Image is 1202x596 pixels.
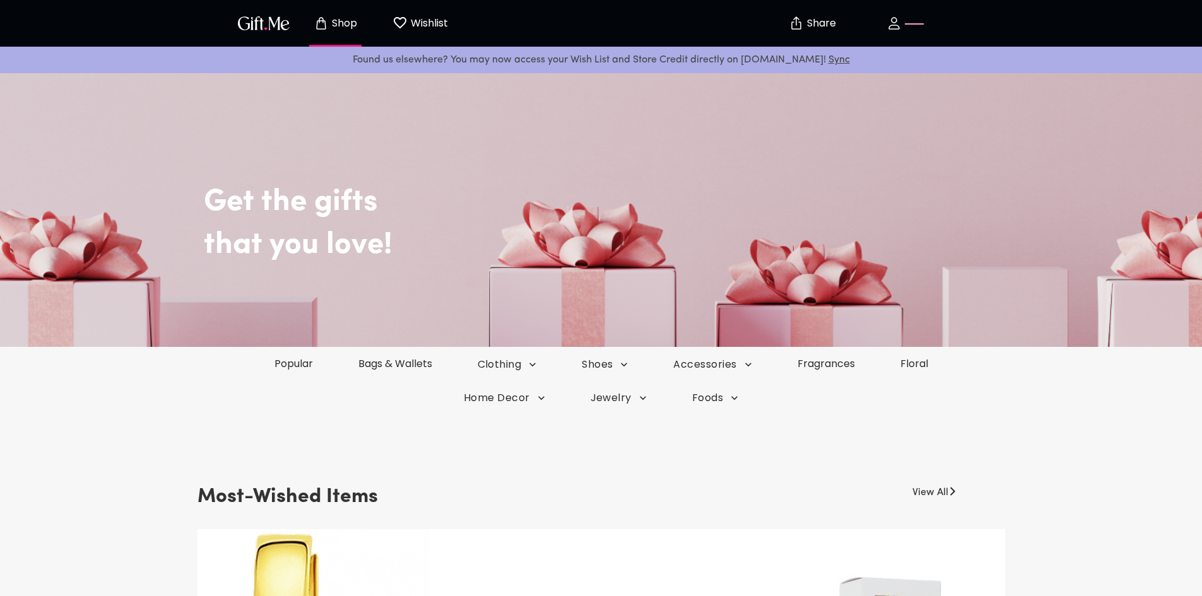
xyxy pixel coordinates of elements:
button: Store page [301,3,370,44]
span: Home Decor [464,391,545,405]
h2: Get the gifts [204,146,1056,221]
p: Found us elsewhere? You may now access your Wish List and Store Credit directly on [DOMAIN_NAME]! [10,52,1192,68]
h3: Most-Wished Items [197,480,378,514]
button: Accessories [651,358,774,371]
p: Share [804,18,836,29]
button: Foods [669,391,761,405]
span: Shoes [582,358,628,371]
img: GiftMe Logo [235,14,292,32]
p: Shop [329,18,357,29]
img: secure [789,16,804,31]
a: Floral [878,356,951,371]
span: Clothing [478,358,537,371]
a: Bags & Wallets [336,356,455,371]
button: GiftMe Logo [234,16,293,31]
button: Shoes [559,358,651,371]
button: Wishlist page [386,3,455,44]
button: Jewelry [568,391,669,405]
button: Home Decor [441,391,568,405]
a: Sync [828,55,850,65]
button: Share [791,1,835,45]
span: Accessories [673,358,751,371]
span: Jewelry [591,391,647,405]
span: Foods [692,391,738,405]
button: Clothing [455,358,560,371]
h2: that you love! [204,227,1056,264]
a: Popular [252,356,336,371]
a: Fragrances [775,356,878,371]
a: View All [912,480,948,500]
p: Wishlist [408,15,448,32]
